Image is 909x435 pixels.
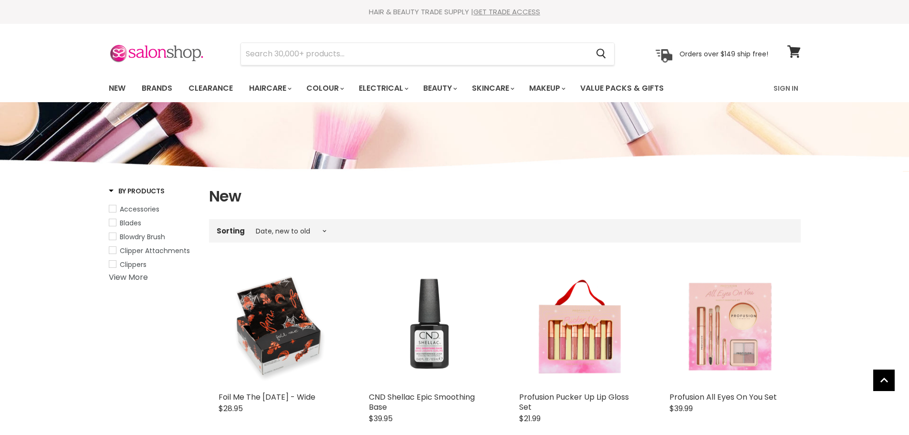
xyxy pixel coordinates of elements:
[369,413,393,424] span: $39.95
[669,265,791,387] a: Profusion All Eyes On You Set Profusion All Eyes On You Set
[861,390,899,425] iframe: Gorgias live chat messenger
[109,232,197,242] a: Blowdry Brush
[519,392,629,413] a: Profusion Pucker Up Lip Gloss Set
[240,42,615,65] form: Product
[120,232,165,242] span: Blowdry Brush
[299,78,350,98] a: Colour
[369,265,491,387] img: CND Shellac Epic Smoothing Base
[669,392,777,403] a: Profusion All Eyes On You Set
[519,265,641,387] a: Profusion Pucker Up Lip Gloss Set Profusion Pucker Up Lip Gloss Set
[109,245,197,256] a: Clipper Attachments
[120,204,159,214] span: Accessories
[97,7,813,17] div: HAIR & BEAUTY TRADE SUPPLY |
[519,413,541,424] span: $21.99
[109,272,148,283] a: View More
[97,74,813,102] nav: Main
[519,265,641,387] img: Profusion Pucker Up Lip Gloss Set
[219,392,315,403] a: Foil Me The [DATE] - Wide
[589,43,614,65] button: Search
[669,403,693,414] span: $39.99
[473,7,540,17] a: GET TRADE ACCESS
[109,204,197,214] a: Accessories
[219,265,340,387] a: Foil Me The Halloween - Wide Foil Me The Halloween - Wide
[465,78,520,98] a: Skincare
[102,78,133,98] a: New
[120,260,146,269] span: Clippers
[669,265,791,387] img: Profusion All Eyes On You Set
[109,259,197,270] a: Clippers
[768,78,804,98] a: Sign In
[573,78,671,98] a: Value Packs & Gifts
[679,49,768,58] p: Orders over $149 ship free!
[522,78,571,98] a: Makeup
[219,265,340,387] img: Foil Me The Halloween - Wide
[102,74,720,102] ul: Main menu
[135,78,179,98] a: Brands
[120,218,141,228] span: Blades
[369,392,475,413] a: CND Shellac Epic Smoothing Base
[241,43,589,65] input: Search
[109,186,165,196] h3: By Products
[219,403,243,414] span: $28.95
[352,78,414,98] a: Electrical
[209,186,801,206] h1: New
[109,218,197,228] a: Blades
[120,246,190,255] span: Clipper Attachments
[242,78,297,98] a: Haircare
[181,78,240,98] a: Clearance
[217,227,245,235] label: Sorting
[416,78,463,98] a: Beauty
